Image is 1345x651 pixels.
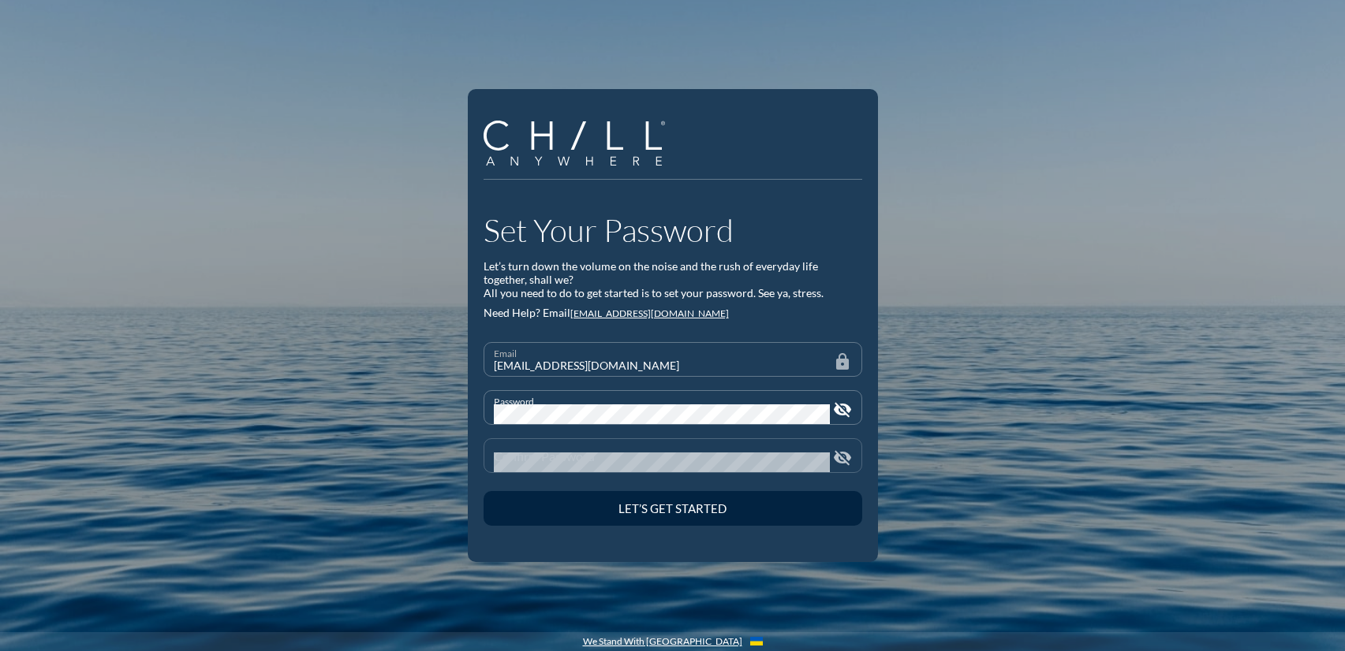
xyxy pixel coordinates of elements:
[570,307,729,319] a: [EMAIL_ADDRESS][DOMAIN_NAME]
[484,121,677,168] a: Company Logo
[484,260,862,299] div: Let’s turn down the volume on the noise and the rush of everyday life together, shall we? All you...
[484,121,665,166] img: Company Logo
[833,400,852,419] i: visibility_off
[750,637,763,645] img: Flag_of_Ukraine.1aeecd60.svg
[484,211,862,249] h1: Set Your Password
[484,491,862,526] button: Let’s Get Started
[484,306,570,319] span: Need Help? Email
[494,404,830,424] input: Password
[494,452,830,472] input: Confirm Password
[511,501,835,515] div: Let’s Get Started
[833,448,852,467] i: visibility_off
[583,636,742,647] a: We Stand With [GEOGRAPHIC_DATA]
